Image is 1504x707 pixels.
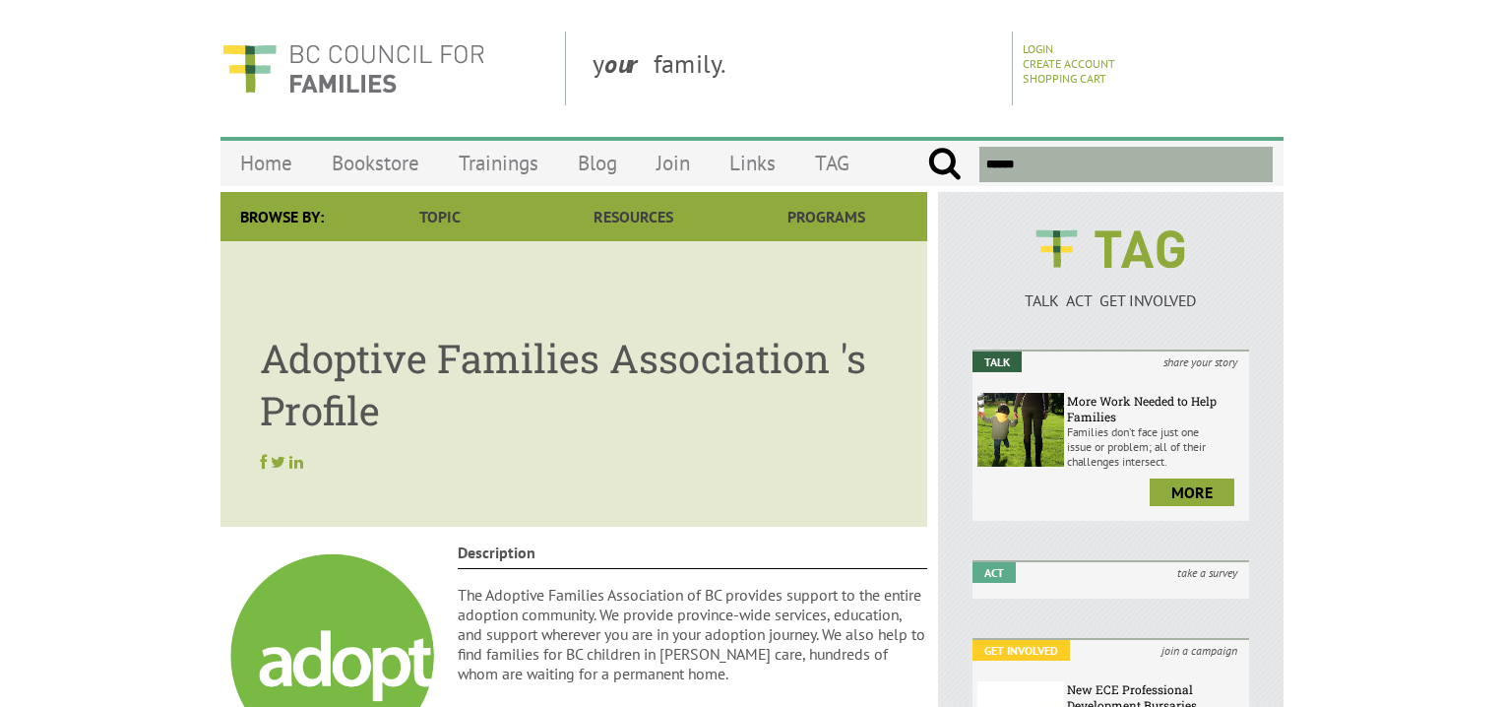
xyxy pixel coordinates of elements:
i: join a campaign [1150,640,1249,661]
em: Talk [972,352,1022,372]
a: Topic [344,192,536,241]
a: Resources [536,192,729,241]
h1: Adoptive Families Association 's Profile [260,312,888,436]
a: more [1150,479,1234,506]
a: Join [637,140,710,186]
a: Create Account [1023,56,1115,71]
a: Trainings [439,140,558,186]
div: Browse By: [220,192,344,241]
img: BCCF's TAG Logo [1022,212,1199,287]
em: Get Involved [972,640,1070,661]
a: Blog [558,140,637,186]
a: Programs [730,192,923,241]
em: Act [972,562,1016,583]
h6: More Work Needed to Help Families [1067,393,1244,424]
a: Login [1023,41,1053,56]
a: TAG [795,140,869,186]
strong: our [604,47,654,80]
p: Families don’t face just one issue or problem; all of their challenges intersect. [1067,424,1244,469]
a: Bookstore [312,140,439,186]
a: Home [220,140,312,186]
img: BC Council for FAMILIES [220,32,486,105]
a: TALK ACT GET INVOLVED [972,271,1249,310]
h4: Description [458,543,928,569]
input: Submit [927,147,962,182]
div: y family. [577,32,1013,105]
p: TALK ACT GET INVOLVED [972,290,1249,310]
i: share your story [1152,352,1249,372]
p: The Adoptive Families Association of BC provides support to the entire adoption community. We pro... [458,585,928,683]
a: Shopping Cart [1023,71,1106,86]
a: Links [710,140,795,186]
i: take a survey [1165,562,1249,583]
